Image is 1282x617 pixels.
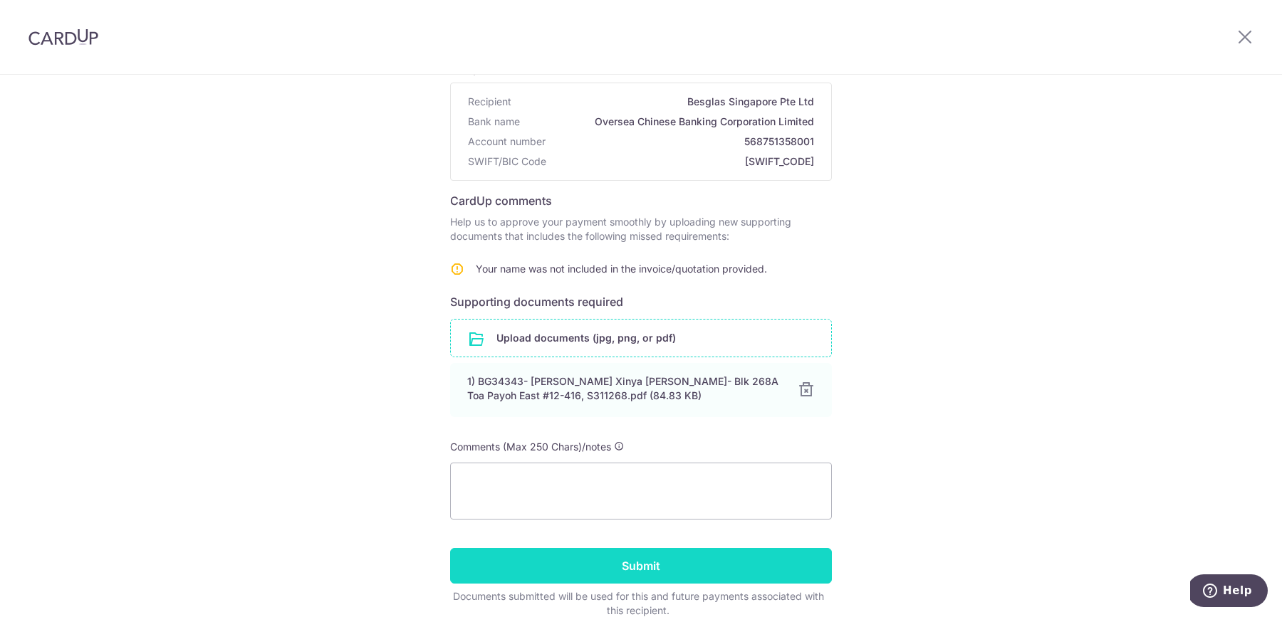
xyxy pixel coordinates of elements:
[28,28,98,46] img: CardUp
[450,548,832,584] input: Submit
[450,215,832,243] p: Help us to approve your payment smoothly by uploading new supporting documents that includes the ...
[468,135,546,149] span: Account number
[450,192,832,209] h6: CardUp comments
[467,374,781,403] div: 1) BG34343- [PERSON_NAME] Xinya [PERSON_NAME]- Blk 268A Toa Payoh East #12-416, S311268.pdf (84.8...
[450,441,611,453] span: Comments (Max 250 Chars)/notes
[450,319,832,357] div: Upload documents (jpg, png, or pdf)
[468,154,546,169] span: SWIFT/BIC Code
[476,263,767,275] span: Your name was not included in the invoice/quotation provided.
[468,115,520,129] span: Bank name
[517,95,814,109] span: Besglas Singapore Pte Ltd
[551,135,814,149] span: 568751358001
[1190,574,1268,610] iframe: Opens a widget where you can find more information
[552,154,814,169] span: [SWIFT_CODE]
[468,95,511,109] span: Recipient
[526,115,814,129] span: Oversea Chinese Banking Corporation Limited
[450,293,832,310] h6: Supporting documents required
